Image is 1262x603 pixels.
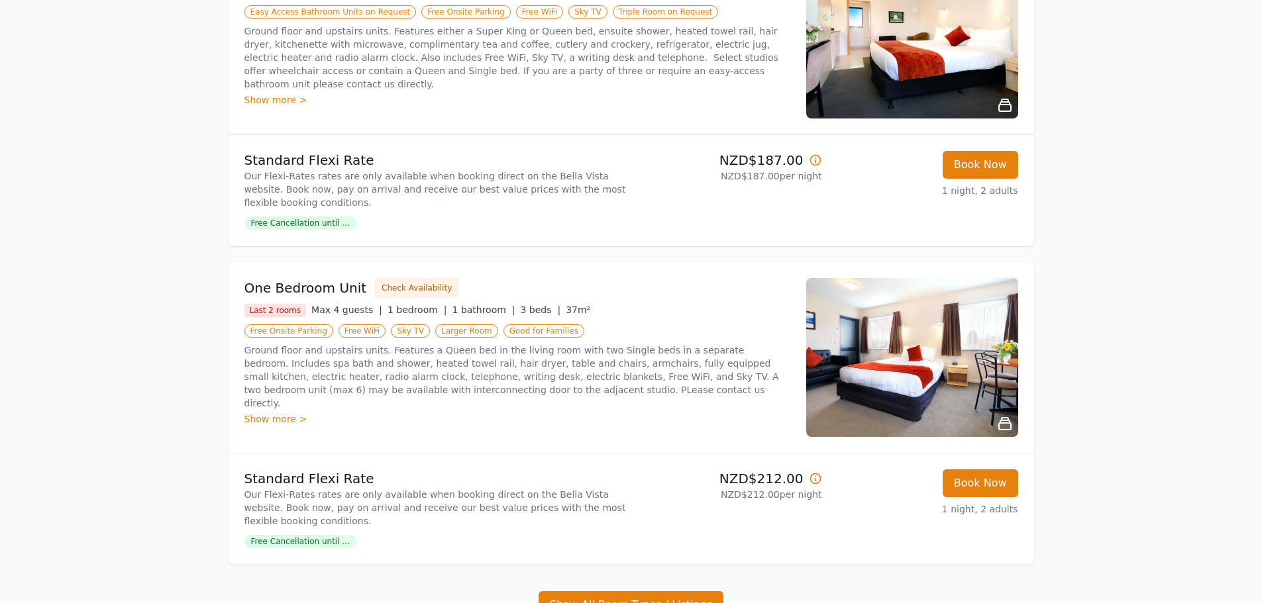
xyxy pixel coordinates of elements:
[391,324,430,338] span: Sky TV
[637,151,822,169] p: NZD$187.00
[566,304,590,315] span: 37m²
[637,169,822,183] p: NZD$187.00 per night
[244,469,626,488] p: Standard Flexi Rate
[244,216,356,230] span: Free Cancellation until ...
[374,278,459,298] button: Check Availability
[435,324,498,338] span: Larger Room
[244,151,626,169] p: Standard Flexi Rate
[388,304,447,315] span: 1 bedroom |
[244,488,626,528] p: Our Flexi-Rates rates are only available when booking direct on the Bella Vista website. Book now...
[311,304,382,315] span: Max 4 guests |
[503,324,584,338] span: Good for Families
[568,5,607,19] span: Sky TV
[943,151,1018,179] button: Book Now
[521,304,561,315] span: 3 beds |
[421,5,510,19] span: Free Onsite Parking
[244,169,626,209] p: Our Flexi-Rates rates are only available when booking direct on the Bella Vista website. Book now...
[833,502,1018,516] p: 1 night, 2 adults
[943,469,1018,497] button: Book Now
[833,184,1018,197] p: 1 night, 2 adults
[244,5,417,19] span: Easy Access Bathroom Units on Request
[244,279,367,297] h3: One Bedroom Unit
[244,535,356,548] span: Free Cancellation until ...
[339,324,386,338] span: Free WiFi
[637,488,822,501] p: NZD$212.00 per night
[637,469,822,488] p: NZD$212.00
[244,412,790,426] div: Show more >
[613,5,718,19] span: Triple Room on Request
[244,324,333,338] span: Free Onsite Parking
[452,304,515,315] span: 1 bathroom |
[244,93,790,107] div: Show more >
[244,344,790,410] p: Ground floor and upstairs units. Features a Queen bed in the living room with two Single beds in ...
[516,5,564,19] span: Free WiFi
[244,24,790,91] p: Ground floor and upstairs units. Features either a Super King or Queen bed, ensuite shower, heate...
[244,304,307,317] span: Last 2 rooms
